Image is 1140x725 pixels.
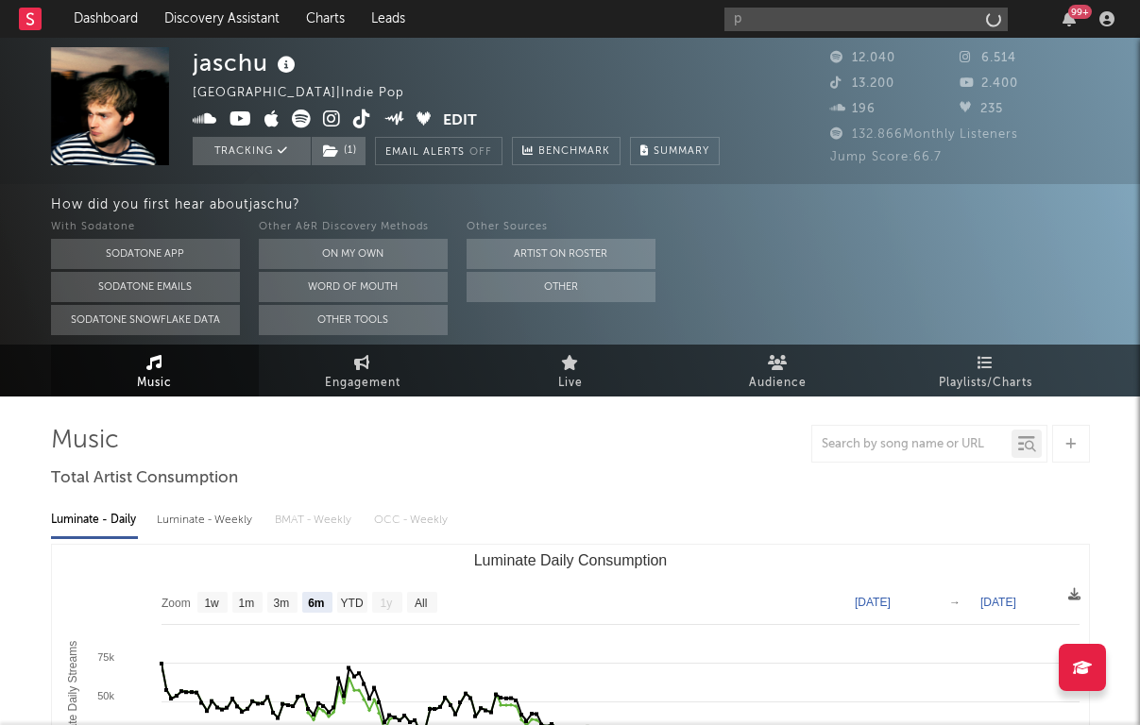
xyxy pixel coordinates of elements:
[51,272,240,302] button: Sodatone Emails
[97,651,114,663] text: 75k
[467,239,655,269] button: Artist on Roster
[97,690,114,701] text: 50k
[51,216,240,239] div: With Sodatone
[467,345,674,396] a: Live
[512,137,621,165] a: Benchmark
[273,597,289,610] text: 3m
[960,103,1003,115] span: 235
[193,137,311,165] button: Tracking
[375,137,502,165] button: Email AlertsOff
[51,345,259,396] a: Music
[311,137,366,165] span: ( 1 )
[830,103,876,115] span: 196
[51,467,238,490] span: Total Artist Consumption
[308,597,324,610] text: 6m
[259,305,448,335] button: Other Tools
[749,372,807,395] span: Audience
[674,345,882,396] a: Audience
[830,52,895,64] span: 12.040
[724,8,1008,31] input: Search for artists
[137,372,172,395] span: Music
[812,437,1012,452] input: Search by song name or URL
[51,239,240,269] button: Sodatone App
[980,596,1016,609] text: [DATE]
[443,110,477,133] button: Edit
[538,141,610,163] span: Benchmark
[467,272,655,302] button: Other
[467,216,655,239] div: Other Sources
[204,597,219,610] text: 1w
[882,345,1090,396] a: Playlists/Charts
[259,216,448,239] div: Other A&R Discovery Methods
[193,82,426,105] div: [GEOGRAPHIC_DATA] | Indie Pop
[939,372,1032,395] span: Playlists/Charts
[259,239,448,269] button: On My Own
[238,597,254,610] text: 1m
[312,137,366,165] button: (1)
[630,137,720,165] button: Summary
[830,77,894,90] span: 13.200
[162,597,191,610] text: Zoom
[414,597,426,610] text: All
[830,151,942,163] span: Jump Score: 66.7
[1063,11,1076,26] button: 99+
[855,596,891,609] text: [DATE]
[193,47,300,78] div: jaschu
[960,52,1016,64] span: 6.514
[473,552,667,568] text: Luminate Daily Consumption
[259,272,448,302] button: Word Of Mouth
[830,128,1018,141] span: 132.866 Monthly Listeners
[259,345,467,396] a: Engagement
[157,504,256,536] div: Luminate - Weekly
[51,305,240,335] button: Sodatone Snowflake Data
[469,147,492,158] em: Off
[558,372,583,395] span: Live
[325,372,400,395] span: Engagement
[949,596,961,609] text: →
[51,504,138,536] div: Luminate - Daily
[380,597,392,610] text: 1y
[1068,5,1092,19] div: 99 +
[340,597,363,610] text: YTD
[654,146,709,157] span: Summary
[960,77,1018,90] span: 2.400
